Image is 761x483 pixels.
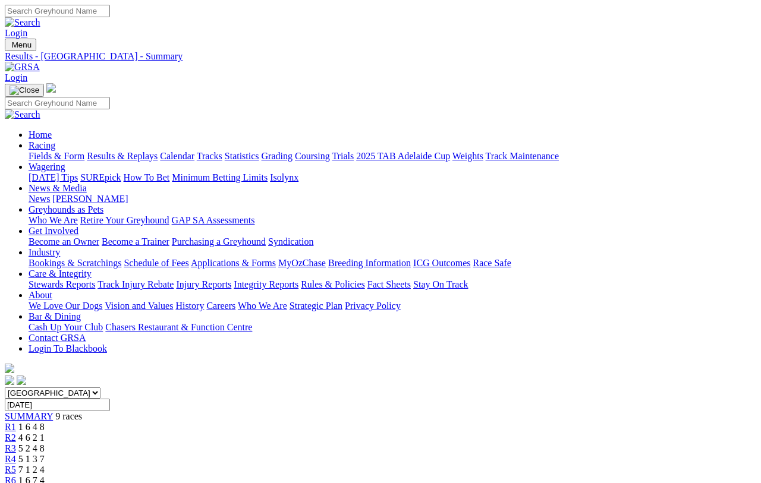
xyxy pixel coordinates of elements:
[5,51,756,62] a: Results - [GEOGRAPHIC_DATA] - Summary
[225,151,259,161] a: Statistics
[29,226,78,236] a: Get Involved
[5,72,27,83] a: Login
[175,301,204,311] a: History
[5,62,40,72] img: GRSA
[345,301,401,311] a: Privacy Policy
[29,140,55,150] a: Racing
[29,215,78,225] a: Who We Are
[29,269,92,279] a: Care & Integrity
[5,109,40,120] img: Search
[172,236,266,247] a: Purchasing a Greyhound
[5,97,110,109] input: Search
[29,311,81,321] a: Bar & Dining
[80,215,169,225] a: Retire Your Greyhound
[29,130,52,140] a: Home
[29,247,60,257] a: Industry
[413,258,470,268] a: ICG Outcomes
[124,172,170,182] a: How To Bet
[172,172,268,182] a: Minimum Betting Limits
[5,433,16,443] a: R2
[160,151,194,161] a: Calendar
[46,83,56,93] img: logo-grsa-white.png
[29,279,756,290] div: Care & Integrity
[18,443,45,453] span: 5 2 4 8
[124,258,188,268] a: Schedule of Fees
[29,301,102,311] a: We Love Our Dogs
[98,279,174,289] a: Track Injury Rebate
[29,258,756,269] div: Industry
[238,301,287,311] a: Who We Are
[18,465,45,475] span: 7 1 2 4
[55,411,82,421] span: 9 races
[29,204,103,214] a: Greyhounds as Pets
[191,258,276,268] a: Applications & Forms
[29,215,756,226] div: Greyhounds as Pets
[5,399,110,411] input: Select date
[5,28,27,38] a: Login
[295,151,330,161] a: Coursing
[301,279,365,289] a: Rules & Policies
[29,322,756,333] div: Bar & Dining
[29,333,86,343] a: Contact GRSA
[18,433,45,443] span: 4 6 2 1
[5,411,53,421] a: SUMMARY
[29,172,78,182] a: [DATE] Tips
[29,258,121,268] a: Bookings & Scratchings
[87,151,158,161] a: Results & Replays
[29,162,65,172] a: Wagering
[5,454,16,464] a: R4
[5,422,16,432] a: R1
[172,215,255,225] a: GAP SA Assessments
[5,5,110,17] input: Search
[52,194,128,204] a: [PERSON_NAME]
[29,279,95,289] a: Stewards Reports
[197,151,222,161] a: Tracks
[5,443,16,453] a: R3
[5,17,40,28] img: Search
[5,364,14,373] img: logo-grsa-white.png
[29,172,756,183] div: Wagering
[12,40,32,49] span: Menu
[262,151,293,161] a: Grading
[29,194,756,204] div: News & Media
[5,465,16,475] a: R5
[290,301,342,311] a: Strategic Plan
[18,454,45,464] span: 5 1 3 7
[328,258,411,268] a: Breeding Information
[29,322,103,332] a: Cash Up Your Club
[29,301,756,311] div: About
[278,258,326,268] a: MyOzChase
[80,172,121,182] a: SUREpick
[29,151,84,161] a: Fields & Form
[5,39,36,51] button: Toggle navigation
[102,236,169,247] a: Become a Trainer
[29,151,756,162] div: Racing
[105,301,173,311] a: Vision and Values
[473,258,511,268] a: Race Safe
[486,151,559,161] a: Track Maintenance
[367,279,411,289] a: Fact Sheets
[18,422,45,432] span: 1 6 4 8
[332,151,354,161] a: Trials
[29,236,756,247] div: Get Involved
[268,236,313,247] a: Syndication
[413,279,468,289] a: Stay On Track
[5,84,44,97] button: Toggle navigation
[10,86,39,95] img: Close
[29,236,99,247] a: Become an Owner
[29,290,52,300] a: About
[356,151,450,161] a: 2025 TAB Adelaide Cup
[270,172,298,182] a: Isolynx
[17,375,26,385] img: twitter.svg
[5,375,14,385] img: facebook.svg
[176,279,231,289] a: Injury Reports
[29,183,87,193] a: News & Media
[206,301,235,311] a: Careers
